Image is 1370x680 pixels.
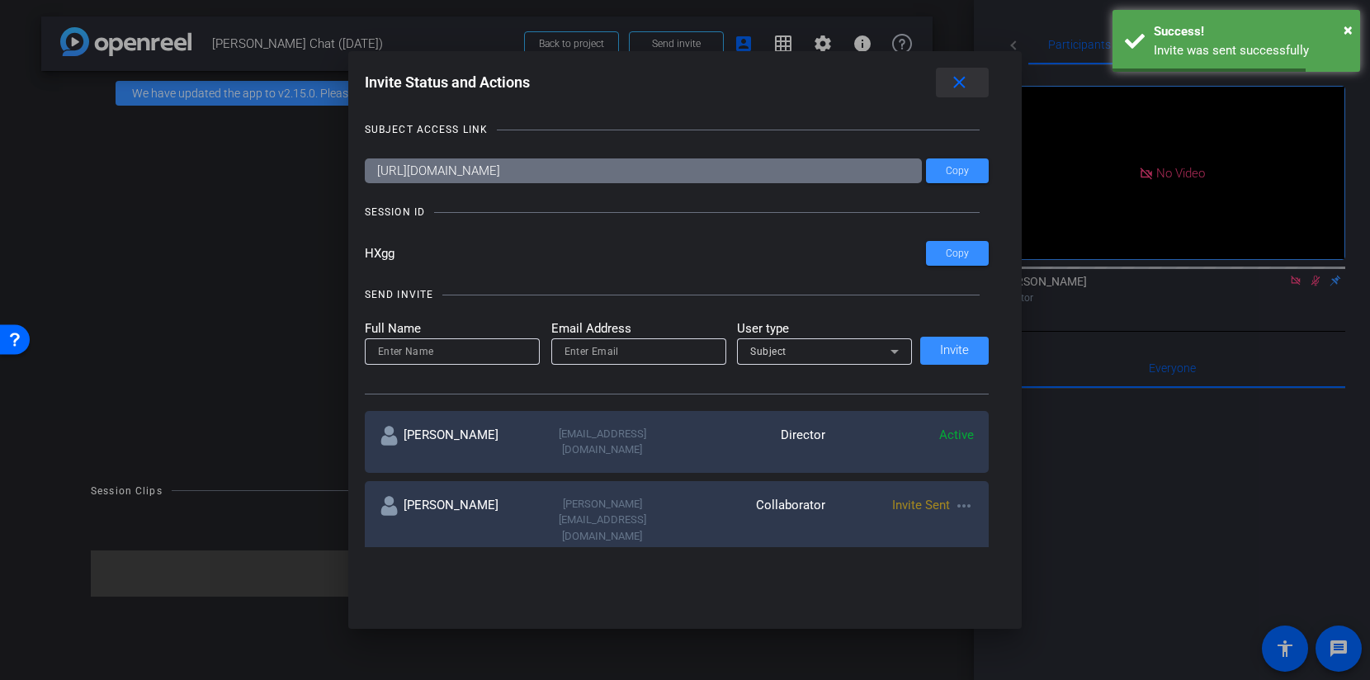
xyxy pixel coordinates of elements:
[565,342,713,361] input: Enter Email
[946,248,969,260] span: Copy
[365,286,433,303] div: SEND INVITE
[954,496,974,516] mat-icon: more_horiz
[365,204,425,220] div: SESSION ID
[750,346,787,357] span: Subject
[528,496,677,545] div: [PERSON_NAME][EMAIL_ADDRESS][DOMAIN_NAME]
[365,121,488,138] div: SUBJECT ACCESS LINK
[551,319,726,338] mat-label: Email Address
[926,158,989,183] button: Copy
[378,342,527,361] input: Enter Name
[380,426,528,458] div: [PERSON_NAME]
[939,427,974,442] span: Active
[949,73,970,93] mat-icon: close
[365,204,990,220] openreel-title-line: SESSION ID
[1344,17,1353,42] button: Close
[946,165,969,177] span: Copy
[365,68,990,97] div: Invite Status and Actions
[365,286,990,303] openreel-title-line: SEND INVITE
[677,496,825,545] div: Collaborator
[1344,20,1353,40] span: ×
[365,121,990,138] openreel-title-line: SUBJECT ACCESS LINK
[365,319,540,338] mat-label: Full Name
[737,319,912,338] mat-label: User type
[892,498,950,512] span: Invite Sent
[528,426,677,458] div: [EMAIL_ADDRESS][DOMAIN_NAME]
[380,496,528,545] div: [PERSON_NAME]
[1154,22,1348,41] div: Success!
[1154,41,1348,60] div: Invite was sent successfully
[926,241,989,266] button: Copy
[677,426,825,458] div: Director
